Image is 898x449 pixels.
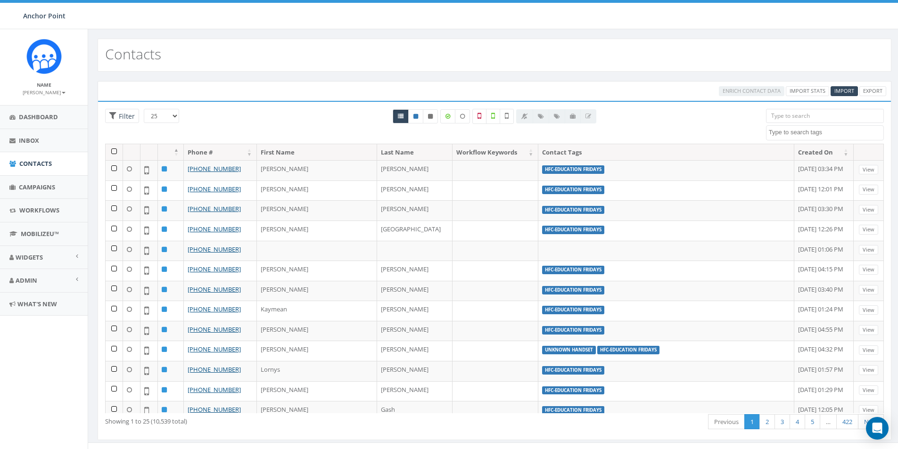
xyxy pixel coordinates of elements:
td: [PERSON_NAME] [257,341,377,361]
label: HFC-Education Fridays [542,266,604,274]
td: [PERSON_NAME] [377,200,453,220]
label: HFC-Education Fridays [542,206,604,214]
img: Rally_platform_Icon_1.png [26,39,62,74]
td: Lornys [257,361,377,381]
a: 3 [774,414,790,430]
span: Import [834,87,854,94]
span: MobilizeU™ [21,229,59,238]
td: [PERSON_NAME] [377,361,453,381]
label: HFC-Education Fridays [542,366,604,375]
a: [PHONE_NUMBER] [188,285,241,294]
th: Last Name [377,144,453,161]
label: HFC-Education Fridays [542,186,604,194]
td: [DATE] 01:57 PM [794,361,853,381]
td: [DATE] 12:05 PM [794,401,853,421]
a: [PERSON_NAME] [23,88,66,96]
td: [DATE] 04:15 PM [794,261,853,281]
a: View [859,225,878,235]
a: [PHONE_NUMBER] [188,265,241,273]
td: [PERSON_NAME] [257,180,377,201]
h2: Contacts [105,46,161,62]
td: [PERSON_NAME] [257,381,377,401]
textarea: Search [769,128,883,137]
td: [PERSON_NAME] [377,341,453,361]
td: [DATE] 03:34 PM [794,160,853,180]
label: unknown handset [542,346,596,354]
label: HFC-Education Fridays [542,306,604,314]
span: CSV files only [834,87,854,94]
label: Not Validated [500,109,514,124]
td: [DATE] 03:30 PM [794,200,853,220]
a: View [859,385,878,395]
td: [PERSON_NAME] [377,321,453,341]
a: Previous [708,414,745,430]
a: View [859,205,878,215]
a: [PHONE_NUMBER] [188,365,241,374]
small: [PERSON_NAME] [23,89,66,96]
th: Workflow Keywords: activate to sort column ascending [453,144,538,161]
td: [PERSON_NAME] [377,180,453,201]
label: HFC-Education Fridays [542,286,604,294]
label: HFC-Education Fridays [542,226,604,234]
a: Export [859,86,886,96]
div: Showing 1 to 25 (10,539 total) [105,413,421,426]
td: [PERSON_NAME] [377,381,453,401]
a: [PHONE_NUMBER] [188,345,241,353]
span: What's New [17,300,57,308]
td: [PERSON_NAME] [257,261,377,281]
a: View [859,365,878,375]
a: [PHONE_NUMBER] [188,325,241,334]
i: This phone number is subscribed and will receive texts. [413,114,418,119]
a: View [859,405,878,415]
td: [PERSON_NAME] [377,301,453,321]
td: [PERSON_NAME] [257,401,377,421]
a: [PHONE_NUMBER] [188,305,241,313]
td: [PERSON_NAME] [377,261,453,281]
a: Import Stats [786,86,829,96]
td: [PERSON_NAME] [257,321,377,341]
a: 422 [836,414,858,430]
a: … [820,414,837,430]
a: View [859,325,878,335]
span: Anchor Point [23,11,66,20]
span: Inbox [19,136,39,145]
td: [PERSON_NAME] [257,220,377,241]
span: Contacts [19,159,52,168]
a: 1 [744,414,760,430]
td: [GEOGRAPHIC_DATA] [377,220,453,241]
th: Phone #: activate to sort column ascending [184,144,257,161]
label: HFC-Education Fridays [597,346,659,354]
a: [PHONE_NUMBER] [188,385,241,394]
a: All contacts [393,109,409,123]
th: First Name [257,144,377,161]
th: Contact Tags [538,144,794,161]
span: Dashboard [19,113,58,121]
th: Created On: activate to sort column ascending [794,144,853,161]
label: Data Enriched [440,109,455,123]
a: Import [831,86,858,96]
td: [DATE] 03:40 PM [794,281,853,301]
span: Workflows [19,206,59,214]
label: Not a Mobile [472,109,486,124]
a: [PHONE_NUMBER] [188,245,241,253]
td: [PERSON_NAME] [257,200,377,220]
a: 2 [759,414,775,430]
a: View [859,265,878,275]
a: 4 [790,414,805,430]
a: View [859,285,878,295]
a: View [859,345,878,355]
a: [PHONE_NUMBER] [188,164,241,173]
span: Admin [16,276,37,285]
td: [DATE] 12:01 PM [794,180,853,201]
a: View [859,305,878,315]
td: [DATE] 04:55 PM [794,321,853,341]
label: HFC-Education Fridays [542,326,604,335]
a: View [859,165,878,175]
a: Active [408,109,423,123]
a: [PHONE_NUMBER] [188,225,241,233]
td: [PERSON_NAME] [377,281,453,301]
div: Open Intercom Messenger [866,417,889,440]
label: Validated [486,109,500,124]
a: Opted Out [423,109,438,123]
i: This phone number is unsubscribed and has opted-out of all texts. [428,114,433,119]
